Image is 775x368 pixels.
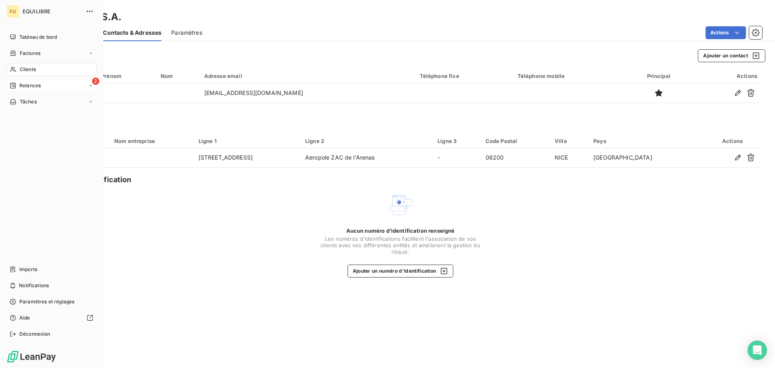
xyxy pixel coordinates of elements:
td: NICE [550,148,589,168]
span: 2 [92,78,99,85]
button: Ajouter un contact [698,49,765,62]
div: Ville [555,138,584,144]
div: Open Intercom Messenger [748,341,767,360]
img: Logo LeanPay [6,350,57,363]
div: Code Postal [486,138,545,144]
span: Factures [20,50,40,57]
span: Déconnexion [19,330,50,338]
span: Notifications [19,282,49,289]
div: Nom [161,73,195,79]
td: [GEOGRAPHIC_DATA] [589,148,703,168]
span: Imports [19,266,37,273]
td: [EMAIL_ADDRESS][DOMAIN_NAME] [199,83,415,103]
button: Actions [706,26,746,39]
td: - [433,148,481,168]
div: Pays [593,138,698,144]
div: Prénom [101,73,151,79]
div: Principal [630,73,687,79]
span: Tâches [20,98,37,105]
td: Aeropole ZAC de l'Arenas [300,148,433,168]
button: Ajouter un numéro d’identification [348,265,454,278]
span: Relances [19,82,41,89]
div: Ligne 3 [438,138,476,144]
span: Paramètres et réglages [19,298,74,305]
span: Aucun numéro d’identification renseigné [346,227,455,234]
div: Ligne 2 [305,138,428,144]
div: Téléphone mobile [517,73,621,79]
span: EQUILIBRE [23,8,81,15]
span: Aide [19,314,30,322]
div: Adresse email [204,73,410,79]
div: EQ [6,5,19,18]
span: Tableau de bord [19,34,57,41]
div: Actions [696,73,757,79]
div: Actions [708,138,757,144]
span: Paramètres [171,29,202,37]
td: [STREET_ADDRESS] [194,148,300,168]
div: Nom entreprise [114,138,189,144]
span: Contacts & Adresses [103,29,161,37]
span: Les numéros d'identifications facilitent l'association de vos clients avec vos différentes entité... [320,236,481,255]
td: 06200 [481,148,550,168]
div: Téléphone fixe [420,73,508,79]
span: Clients [20,66,36,73]
div: Ligne 1 [199,138,295,144]
a: Aide [6,311,96,324]
img: Empty state [387,192,413,218]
